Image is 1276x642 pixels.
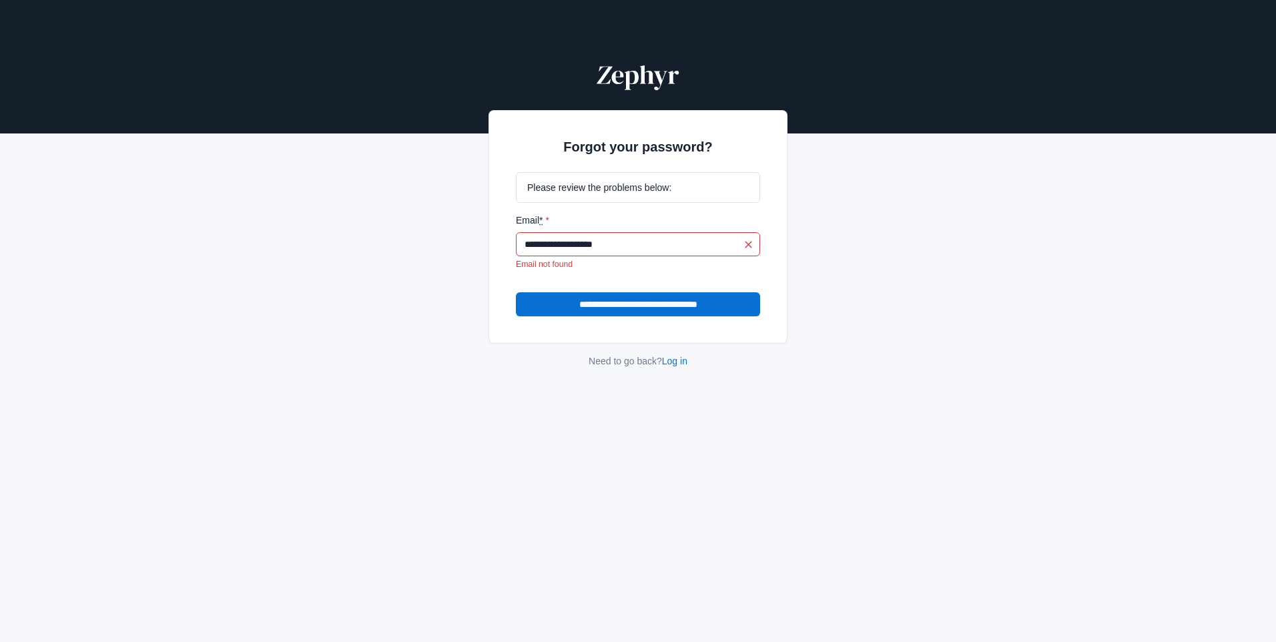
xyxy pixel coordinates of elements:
abbr: required [539,215,543,226]
a: Log in [662,356,687,366]
div: Please review the problems below: [516,172,760,203]
h2: Forgot your password? [516,137,760,156]
div: Need to go back? [489,354,787,368]
div: Email not found [516,259,760,271]
label: Email [516,214,760,227]
img: Zephyr Logo [594,59,682,91]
